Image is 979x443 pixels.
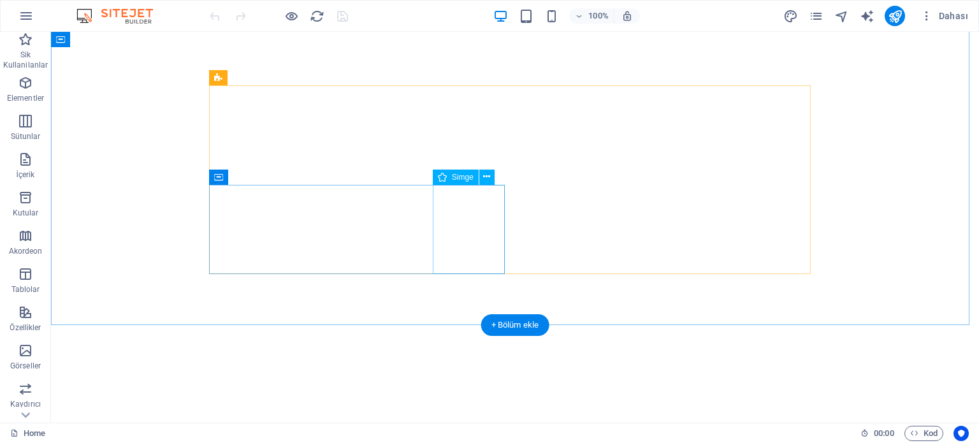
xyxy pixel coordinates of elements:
p: Özellikler [10,323,41,333]
a: Seçimi iptal etmek için tıkla. Sayfaları açmak için çift tıkla [10,426,45,441]
i: Tasarım (Ctrl+Alt+Y) [783,9,798,24]
button: Dahası [915,6,973,26]
p: Elementler [7,93,44,103]
button: reload [309,8,324,24]
p: Görseller [10,361,41,371]
p: Kaydırıcı [10,399,41,409]
span: Kod [910,426,938,441]
p: İçerik [16,170,34,180]
span: 00 00 [874,426,894,441]
i: Sayfalar (Ctrl+Alt+S) [809,9,823,24]
i: Yayınla [888,9,903,24]
button: pages [808,8,823,24]
img: Editor Logo [73,8,169,24]
p: Akordeon [9,246,43,256]
p: Kutular [13,208,39,218]
button: Ön izleme modundan çıkıp düzenlemeye devam etmek için buraya tıklayın [284,8,299,24]
button: 100% [569,8,614,24]
button: design [783,8,798,24]
span: Dahası [920,10,968,22]
button: Usercentrics [954,426,969,441]
span: Simge [452,173,474,181]
h6: 100% [588,8,609,24]
button: text_generator [859,8,874,24]
i: Yeniden boyutlandırmada yakınlaştırma düzeyini seçilen cihaza uyacak şekilde otomatik olarak ayarla. [621,10,633,22]
p: Tablolar [11,284,40,294]
button: publish [885,6,905,26]
i: Sayfayı yeniden yükleyin [310,9,324,24]
h6: Oturum süresi [860,426,894,441]
div: + Bölüm ekle [481,314,549,336]
i: Navigatör [834,9,849,24]
p: Sütunlar [11,131,41,142]
span: : [883,428,885,438]
i: AI Writer [860,9,874,24]
button: navigator [834,8,849,24]
button: Kod [904,426,943,441]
